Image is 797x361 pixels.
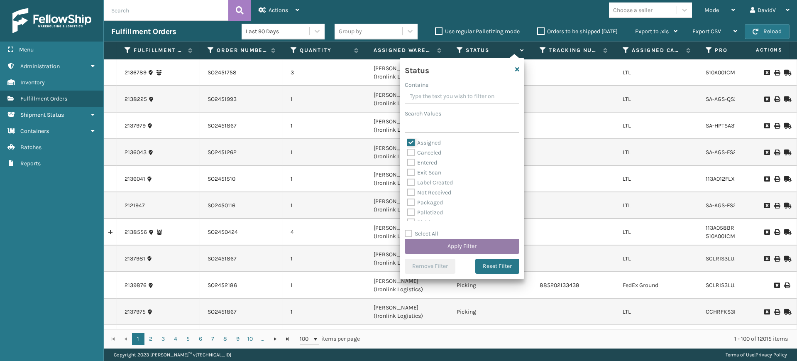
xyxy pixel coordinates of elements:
[784,229,789,235] i: Mark as Shipped
[125,95,147,103] a: 2138225
[405,63,429,76] h4: Status
[475,259,519,274] button: Reset Filter
[405,239,519,254] button: Apply Filter
[125,122,146,130] a: 2137979
[269,7,288,14] span: Actions
[300,47,350,54] label: Quantity
[157,333,169,345] a: 3
[372,335,788,343] div: 1 - 100 of 12015 items
[20,111,64,118] span: Shipment Status
[200,219,283,246] td: SO2450424
[125,255,145,263] a: 2137981
[300,333,360,345] span: items per page
[706,233,744,240] a: 510A001CML: 2
[726,349,787,361] div: |
[764,96,769,102] i: Request to Be Cancelled
[283,192,366,219] td: 1
[217,47,267,54] label: Order Number
[200,325,283,352] td: SO2450464
[20,63,60,70] span: Administration
[615,272,698,299] td: FedEx Ground
[726,352,754,358] a: Terms of Use
[207,333,219,345] a: 7
[615,219,698,246] td: LTL
[706,282,746,289] a: SCLRIS3LU2001
[615,246,698,272] td: LTL
[144,333,157,345] a: 2
[283,139,366,166] td: 1
[540,282,579,289] a: 885202133438
[283,219,366,246] td: 4
[232,333,244,345] a: 9
[366,192,449,219] td: [PERSON_NAME] (Ironlink Logistics)
[764,203,769,209] i: Request to Be Cancelled
[774,203,779,209] i: Print BOL
[200,299,283,325] td: SO2451867
[366,59,449,86] td: [PERSON_NAME] (Ironlink Logistics)
[764,123,769,129] i: Request to Be Cancelled
[764,309,769,315] i: Request to Be Cancelled
[537,28,618,35] label: Orders to be shipped [DATE]
[125,201,145,210] a: 2121947
[774,150,779,155] i: Print BOL
[449,325,532,352] td: Picking
[784,282,789,288] i: Print Label
[244,333,257,345] a: 10
[20,95,67,102] span: Fulfillment Orders
[774,176,779,182] i: Print BOL
[715,47,765,54] label: Product SKU
[339,27,362,36] div: Group by
[745,24,790,39] button: Reload
[764,176,769,182] i: Request to Be Cancelled
[132,333,144,345] a: 1
[182,333,194,345] a: 5
[407,149,441,156] label: Canceled
[615,325,698,352] td: LTL
[283,86,366,113] td: 1
[407,189,451,196] label: Not Received
[615,113,698,139] td: LTL
[219,333,232,345] a: 8
[466,47,516,54] label: Status
[20,160,41,167] span: Reports
[449,272,532,299] td: Picking
[366,113,449,139] td: [PERSON_NAME] (Ironlink Logistics)
[134,47,184,54] label: Fulfillment Order Id
[20,128,49,135] span: Containers
[615,59,698,86] td: LTL
[200,272,283,299] td: SO2452186
[704,7,719,14] span: Mode
[706,122,753,129] a: SA-HPTSA3TM3011
[366,272,449,299] td: [PERSON_NAME] (Ironlink Logistics)
[774,123,779,129] i: Print BOL
[615,139,698,166] td: LTL
[283,113,366,139] td: 1
[405,259,455,274] button: Remove Filter
[784,96,789,102] i: Mark as Shipped
[281,333,294,345] a: Go to the last page
[169,333,182,345] a: 4
[283,166,366,192] td: 1
[755,352,787,358] a: Privacy Policy
[407,169,441,176] label: Exit Scan
[200,192,283,219] td: SO2450116
[366,166,449,192] td: [PERSON_NAME] (Ironlink Logistics)
[774,256,779,262] i: Print BOL
[774,282,779,288] i: Request to Be Cancelled
[366,325,449,352] td: [PERSON_NAME] (Ironlink Logistics)
[374,47,433,54] label: Assigned Warehouse
[774,229,779,235] i: Print BOL
[706,255,746,262] a: SCLRIS3LU2001
[635,28,669,35] span: Export to .xls
[615,86,698,113] td: LTL
[449,299,532,325] td: Picking
[20,144,42,151] span: Batches
[20,79,45,86] span: Inventory
[549,47,599,54] label: Tracking Number
[269,333,281,345] a: Go to the next page
[200,166,283,192] td: SO2451510
[283,272,366,299] td: 1
[407,219,437,226] label: Picking
[615,192,698,219] td: LTL
[764,150,769,155] i: Request to Be Cancelled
